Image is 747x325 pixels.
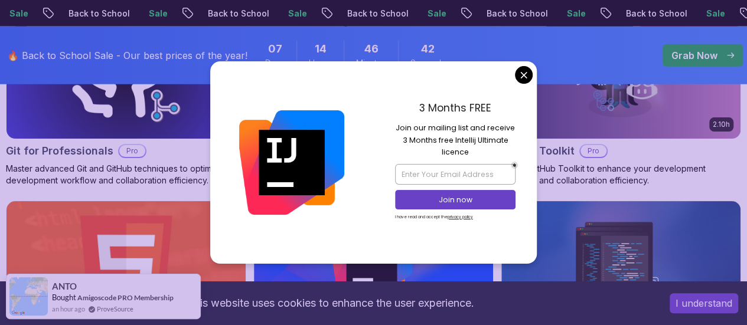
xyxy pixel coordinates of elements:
[9,277,48,316] img: provesource social proof notification image
[268,41,282,57] span: 7 Days
[97,304,133,314] a: ProveSource
[338,8,418,19] p: Back to School
[198,8,279,19] p: Back to School
[356,57,386,69] span: Minutes
[6,4,246,186] a: Git for Professionals card10.13hGit for ProfessionalsProMaster advanced Git and GitHub techniques...
[9,290,652,316] div: This website uses cookies to enhance the user experience.
[418,8,456,19] p: Sale
[410,57,445,69] span: Seconds
[77,293,174,302] a: Amigoscode PRO Membership
[557,8,595,19] p: Sale
[501,143,575,159] h2: GitHub Toolkit
[52,281,77,291] span: ANTO
[6,163,246,186] p: Master advanced Git and GitHub techniques to optimize your development workflow and collaboration...
[421,41,435,57] span: 42 Seconds
[616,8,697,19] p: Back to School
[364,41,379,57] span: 46 Minutes
[309,57,332,69] span: Hours
[139,8,177,19] p: Sale
[713,120,730,129] p: 2.10h
[119,145,145,157] p: Pro
[501,4,741,186] a: GitHub Toolkit card2.10hGitHub ToolkitProMaster GitHub Toolkit to enhance your development workfl...
[7,48,247,63] p: 🔥 Back to School Sale - Our best prices of the year!
[670,293,738,313] button: Accept cookies
[315,41,327,57] span: 14 Hours
[52,293,76,302] span: Bought
[697,8,735,19] p: Sale
[6,143,113,159] h2: Git for Professionals
[59,8,139,19] p: Back to School
[279,8,317,19] p: Sale
[265,57,285,69] span: Days
[671,48,717,63] p: Grab Now
[52,304,85,314] span: an hour ago
[501,163,741,186] p: Master GitHub Toolkit to enhance your development workflow and collaboration efficiency.
[580,145,606,157] p: Pro
[477,8,557,19] p: Back to School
